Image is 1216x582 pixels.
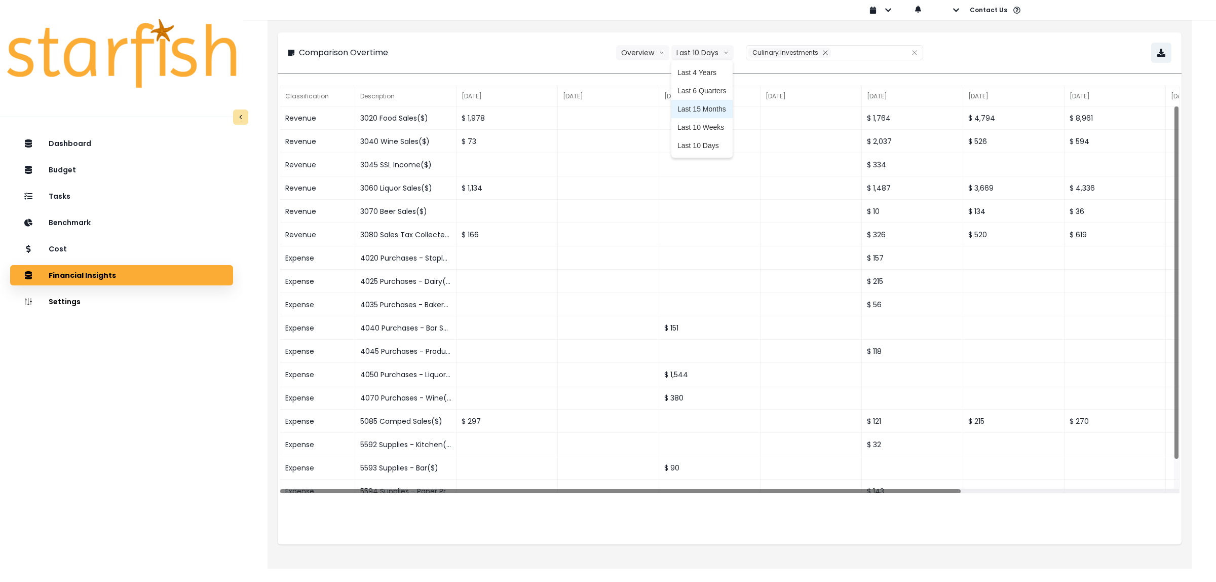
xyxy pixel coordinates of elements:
span: Culinary Investments [752,48,818,57]
div: Expense [280,270,355,293]
div: $ 4,336 [1065,176,1166,200]
button: Benchmark [10,212,233,233]
div: Expense [280,480,355,503]
div: Expense [280,316,355,340]
svg: close [911,50,918,56]
span: Last 10 Weeks [677,122,727,132]
p: Tasks [49,192,70,201]
div: Classification [280,86,355,106]
svg: arrow down line [724,48,729,58]
div: 3045 SSL Income($) [355,153,457,176]
svg: close [822,50,828,56]
button: Tasks [10,186,233,206]
p: Dashboard [49,139,91,148]
div: Expense [280,246,355,270]
button: Last 10 Daysarrow down line [671,45,734,60]
div: $ 334 [862,153,963,176]
button: Financial Insights [10,265,233,285]
p: Cost [49,245,67,253]
div: 4050 Purchases - Liquor($) [355,363,457,386]
div: Revenue [280,106,355,130]
button: Clear [911,48,918,58]
div: 4035 Purchases - Bakery($) [355,293,457,316]
div: Expense [280,386,355,410]
div: 4025 Purchases - Dairy($) [355,270,457,293]
div: 4045 Purchases - Produce($) [355,340,457,363]
span: Last 6 Quarters [677,86,727,96]
div: 5594 Supplies - Paper Products($) [355,480,457,503]
div: $ 32 [862,433,963,456]
div: Expense [280,340,355,363]
div: $ 1,764 [862,106,963,130]
div: $ 270 [1065,410,1166,433]
div: Culinary Investments [748,48,831,58]
div: $ 8,961 [1065,106,1166,130]
button: Remove [820,48,831,58]
div: $ 1,544 [659,363,761,386]
div: Expense [280,456,355,480]
div: [DATE] [963,86,1065,106]
div: $ 215 [862,270,963,293]
p: Benchmark [49,219,91,227]
div: 4040 Purchases - Bar Supplies($) [355,316,457,340]
div: $ 326 [862,223,963,246]
div: 3080 Sales Tax Collected($) [355,223,457,246]
div: [DATE] [862,86,963,106]
button: Settings [10,292,233,312]
div: $ 1,134 [457,176,558,200]
div: 3020 Food Sales($) [355,106,457,130]
p: Comparison Overtime [299,47,388,59]
div: $ 380 [659,386,761,410]
div: 3040 Wine Sales($) [355,130,457,153]
button: Overviewarrow down line [616,45,669,60]
div: [DATE] [457,86,558,106]
div: $ 4,794 [963,106,1065,130]
p: Budget [49,166,76,174]
div: 5085 Comped Sales($) [355,410,457,433]
div: [DATE] [659,86,761,106]
div: $ 56 [862,293,963,316]
div: Revenue [280,223,355,246]
div: Revenue [280,153,355,176]
button: Dashboard [10,133,233,154]
div: $ 594 [1065,130,1166,153]
div: $ 157 [862,246,963,270]
div: $ 2,037 [862,130,963,153]
span: Last 4 Years [677,67,727,78]
div: $ 10 [862,200,963,223]
div: $ 520 [963,223,1065,246]
div: Expense [280,410,355,433]
div: $ 73 [457,130,558,153]
div: 4020 Purchases - Staples (COGS)($) [355,246,457,270]
span: Last 15 Months [677,104,727,114]
div: $ 90 [659,456,761,480]
div: $ 526 [963,130,1065,153]
div: Expense [280,433,355,456]
div: $ 143 [862,480,963,503]
div: [DATE] [761,86,862,106]
div: $ 1,487 [862,176,963,200]
div: $ 619 [1065,223,1166,246]
div: $ 297 [457,410,558,433]
ul: Last 10 Daysarrow down line [671,60,733,158]
div: Expense [280,293,355,316]
span: Last 10 Days [677,140,727,151]
div: 3060 Liquor Sales($) [355,176,457,200]
div: $ 166 [457,223,558,246]
div: 5593 Supplies - Bar($) [355,456,457,480]
div: 5592 Supplies - Kitchen($) [355,433,457,456]
div: $ 118 [862,340,963,363]
button: Budget [10,160,233,180]
svg: arrow down line [659,48,664,58]
button: Cost [10,239,233,259]
div: Expense [280,363,355,386]
div: $ 215 [963,410,1065,433]
div: Revenue [280,130,355,153]
div: [DATE] [558,86,659,106]
div: Description [355,86,457,106]
div: 3070 Beer Sales($) [355,200,457,223]
div: 4070 Purchases - Wine($) [355,386,457,410]
div: $ 134 [963,200,1065,223]
div: $ 1,978 [457,106,558,130]
div: $ 151 [659,316,761,340]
